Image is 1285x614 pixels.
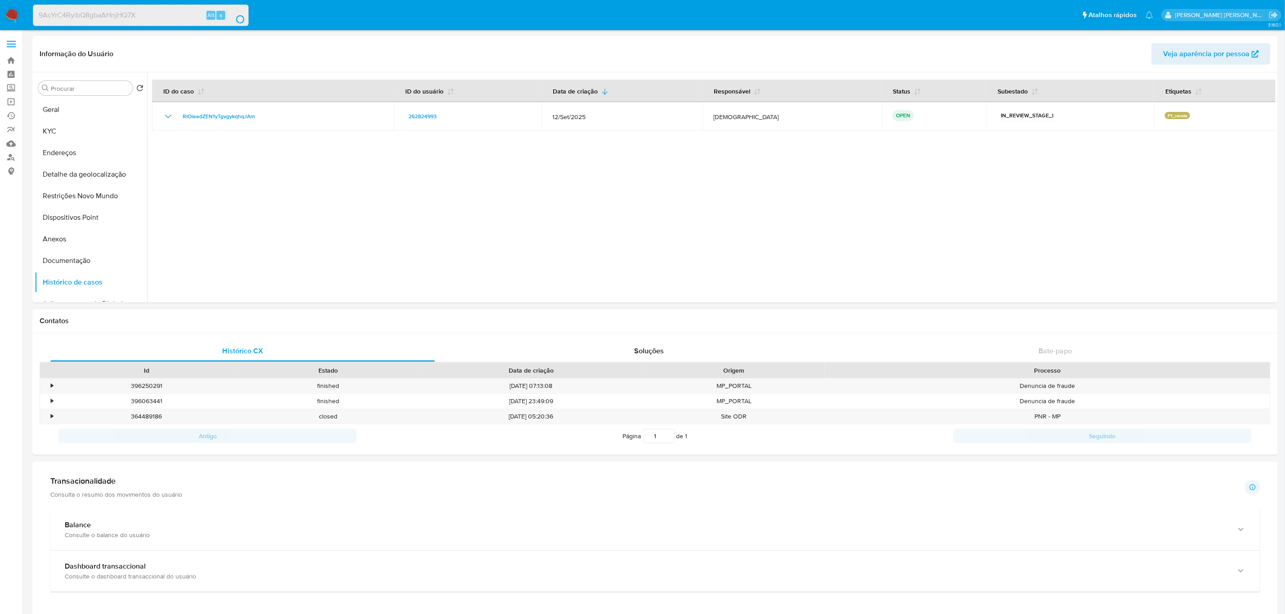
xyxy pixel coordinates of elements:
[634,346,664,356] span: Soluções
[56,409,237,424] div: 364489186
[685,432,688,440] span: 1
[35,207,147,228] button: Dispositivos Point
[237,409,419,424] div: closed
[1175,11,1266,19] p: emerson.gomes@mercadopago.com.br
[207,11,215,19] span: Alt
[244,366,413,375] div: Estado
[643,394,825,409] div: MP_PORTAL
[831,366,1264,375] div: Processo
[1151,43,1271,65] button: Veja aparência por pessoa
[35,99,147,120] button: Geral
[35,142,147,164] button: Endereços
[58,429,357,443] button: Antigo
[35,250,147,271] button: Documentação
[227,9,245,22] button: search-icon
[51,397,53,405] div: •
[62,366,231,375] div: Id
[419,409,643,424] div: [DATE] 05:20:36
[35,271,147,293] button: Histórico de casos
[643,409,825,424] div: Site ODR
[35,293,147,315] button: Adiantamentos de Dinheiro
[643,378,825,393] div: MP_PORTAL
[40,316,1271,325] h1: Contatos
[1146,11,1153,19] a: Notificações
[40,49,113,58] h1: Informação do Usuário
[136,85,143,94] button: Retornar ao pedido padrão
[1039,346,1072,356] span: Bate-papo
[825,409,1270,424] div: PNR - MP
[419,378,643,393] div: [DATE] 07:13:08
[35,185,147,207] button: Restrições Novo Mundo
[51,382,53,390] div: •
[42,85,49,92] button: Procurar
[33,9,248,21] input: Pesquise usuários ou casos...
[35,164,147,185] button: Detalhe da geolocalização
[419,394,643,409] div: [DATE] 23:49:09
[825,378,1270,393] div: Denuncia de fraude
[56,378,237,393] div: 396250291
[825,394,1270,409] div: Denuncia de fraude
[1163,43,1249,65] span: Veja aparência por pessoa
[425,366,637,375] div: Data de criação
[35,228,147,250] button: Anexos
[219,11,222,19] span: s
[56,394,237,409] div: 396063441
[237,378,419,393] div: finished
[1269,10,1278,20] a: Sair
[623,429,688,443] span: Página de
[222,346,263,356] span: Histórico CX
[649,366,819,375] div: Origem
[51,412,53,421] div: •
[1088,10,1137,20] span: Atalhos rápidos
[51,85,129,93] input: Procurar
[237,394,419,409] div: finished
[35,120,147,142] button: KYC
[954,429,1252,443] button: Seguindo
